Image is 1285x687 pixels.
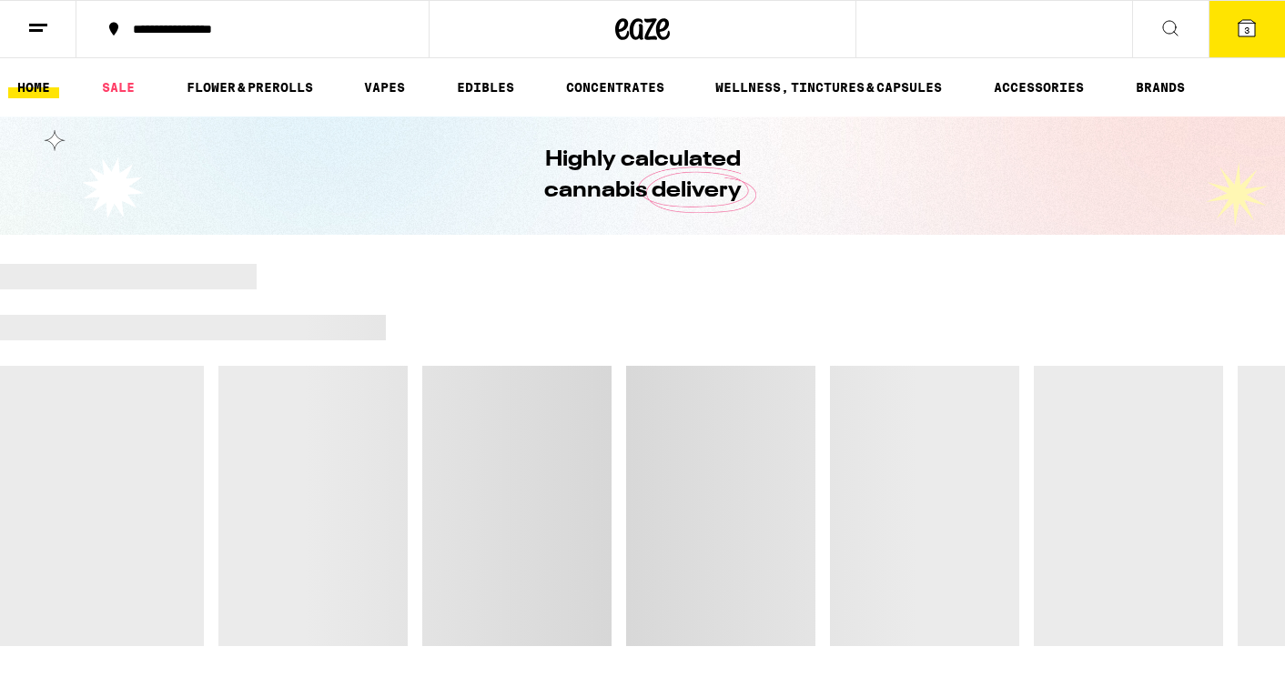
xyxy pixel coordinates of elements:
span: 3 [1244,25,1250,35]
h1: Highly calculated cannabis delivery [492,145,793,207]
button: BRANDS [1127,76,1194,98]
a: VAPES [355,76,414,98]
a: FLOWER & PREROLLS [177,76,322,98]
a: EDIBLES [448,76,523,98]
a: SALE [93,76,144,98]
a: ACCESSORIES [985,76,1093,98]
a: HOME [8,76,59,98]
a: CONCENTRATES [557,76,673,98]
button: 3 [1209,1,1285,57]
a: WELLNESS, TINCTURES & CAPSULES [706,76,951,98]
